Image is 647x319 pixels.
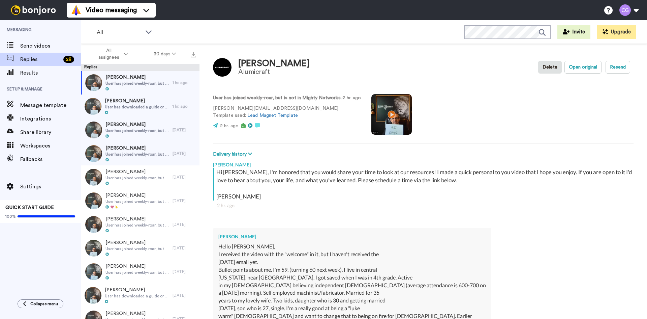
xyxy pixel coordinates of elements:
[173,80,196,85] div: 1 hr. ago
[30,301,58,307] span: Collapse menu
[81,189,199,213] a: [PERSON_NAME]User has joined weekly-roar, but is not in Mighty Networks.[DATE]
[8,5,59,15] img: bj-logo-header-white.svg
[189,49,198,59] button: Export all results that match these filters now.
[97,28,142,36] span: All
[105,74,169,81] span: [PERSON_NAME]
[173,127,196,133] div: [DATE]
[20,101,81,109] span: Message template
[85,216,102,233] img: f9c4e164-1c9d-4865-b745-93eece782be6-thumb.jpg
[173,151,196,156] div: [DATE]
[20,69,81,77] span: Results
[173,104,196,109] div: 1 hr. ago
[5,205,54,210] span: QUICK START GUIDE
[105,128,169,133] span: User has joined weekly-roar, but is not in Mighty Networks.
[538,61,562,74] button: Delete
[85,74,102,91] img: 667de5dd-ff1b-4cd8-9697-e77b960c0b51-thumb.jpg
[105,98,169,104] span: [PERSON_NAME]
[105,287,169,293] span: [PERSON_NAME]
[105,168,169,175] span: [PERSON_NAME]
[81,64,199,71] div: Replies
[81,236,199,260] a: [PERSON_NAME]User has joined weekly-roar, but is not in Mighty Networks.[DATE]
[105,216,169,222] span: [PERSON_NAME]
[564,61,602,74] button: Open original
[82,45,141,63] button: All assignees
[218,233,486,240] div: [PERSON_NAME]
[85,287,101,304] img: 93730af7-cb1e-4d85-a092-be4b591c04ca-thumb.jpg
[20,142,81,150] span: Workspaces
[238,68,310,76] div: Alumicraft
[20,155,81,163] span: Fallbacks
[20,128,81,136] span: Share library
[141,48,189,60] button: 30 days
[213,151,254,158] button: Delivery history
[81,142,199,165] a: [PERSON_NAME]User has joined weekly-roar, but is not in Mighty Networks.[DATE]
[105,81,169,86] span: User has joined weekly-roar, but is not in Mighty Networks.
[173,175,196,180] div: [DATE]
[213,105,361,119] p: [PERSON_NAME][EMAIL_ADDRESS][DOMAIN_NAME] Template used:
[606,61,630,74] button: Resend
[105,293,169,299] span: User has downloaded a guide or filled out a form that is not Weekly Roar, 30 Days or Assessment, ...
[81,213,199,236] a: [PERSON_NAME]User has joined weekly-roar, but is not in Mighty Networks.[DATE]
[105,121,169,128] span: [PERSON_NAME]
[86,5,137,15] span: Video messaging
[18,299,63,308] button: Collapse menu
[81,95,199,118] a: [PERSON_NAME]User has downloaded a guide or filled out a form that is not Weekly Roar, 30 Days or...
[105,246,169,251] span: User has joined weekly-roar, but is not in Mighty Networks.
[105,270,169,275] span: User has joined weekly-roar, but is not in Mighty Networks.
[173,198,196,204] div: [DATE]
[105,222,169,228] span: User has joined weekly-roar, but is not in Mighty Networks.
[85,263,102,280] img: 3e43ccb9-0eef-41fe-8ecb-a76ec51672eb-thumb.jpg
[85,169,102,186] img: 4dc93a9d-b9dd-4a44-ac3b-c45625153caa-thumb.jpg
[213,58,232,77] img: Image of Dan
[213,96,342,100] strong: User has joined weekly-roar, but is not in Mighty Networks.
[20,115,81,123] span: Integrations
[71,5,82,16] img: vm-color.svg
[105,239,169,246] span: [PERSON_NAME]
[5,214,16,219] span: 100%
[213,95,361,102] p: : 2 hr. ago
[213,158,634,168] div: [PERSON_NAME]
[173,269,196,274] div: [DATE]
[238,59,310,69] div: [PERSON_NAME]
[81,284,199,307] a: [PERSON_NAME]User has downloaded a guide or filled out a form that is not Weekly Roar, 30 Days or...
[247,113,298,118] a: Lead Magnet Template
[81,118,199,142] a: [PERSON_NAME]User has joined weekly-roar, but is not in Mighty Networks.[DATE]
[85,122,102,138] img: 98ca39b8-4a81-418a-a26b-c2f11f477118-thumb.jpg
[105,263,169,270] span: [PERSON_NAME]
[105,199,169,204] span: User has joined weekly-roar, but is not in Mighty Networks.
[81,165,199,189] a: [PERSON_NAME]User has joined weekly-roar, but is not in Mighty Networks.[DATE]
[20,55,61,63] span: Replies
[85,240,102,257] img: b0664120-f985-4c62-a7a1-99ee96455081-thumb.jpg
[20,183,81,191] span: Settings
[557,25,590,39] button: Invite
[105,145,169,152] span: [PERSON_NAME]
[217,202,629,209] div: 2 hr. ago
[105,310,169,317] span: [PERSON_NAME]
[191,52,196,57] img: export.svg
[63,56,74,63] div: 28
[95,47,122,61] span: All assignees
[81,71,199,95] a: [PERSON_NAME]User has joined weekly-roar, but is not in Mighty Networks.1 hr. ago
[105,192,169,199] span: [PERSON_NAME]
[85,145,102,162] img: 50b077a5-213e-4612-b827-ef8991e6ef73-thumb.jpg
[81,260,199,284] a: [PERSON_NAME]User has joined weekly-roar, but is not in Mighty Networks.[DATE]
[105,175,169,181] span: User has joined weekly-roar, but is not in Mighty Networks.
[216,168,632,201] div: Hi [PERSON_NAME], I'm honored that you would share your time to look at our resources! I made a q...
[173,293,196,298] div: [DATE]
[173,245,196,251] div: [DATE]
[20,42,81,50] span: Send videos
[85,192,102,209] img: 3b7461ad-6707-47b9-8c71-e47200ad4696-thumb.jpg
[105,104,169,110] span: User has downloaded a guide or filled out a form that is not Weekly Roar, 30 Days or Assessment, ...
[173,222,196,227] div: [DATE]
[85,98,101,115] img: d9361420-bf4f-466e-99de-2ed4f3b0ad3a-thumb.jpg
[220,124,239,128] span: 2 hr. ago
[597,25,636,39] button: Upgrade
[105,152,169,157] span: User has joined weekly-roar, but is not in Mighty Networks.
